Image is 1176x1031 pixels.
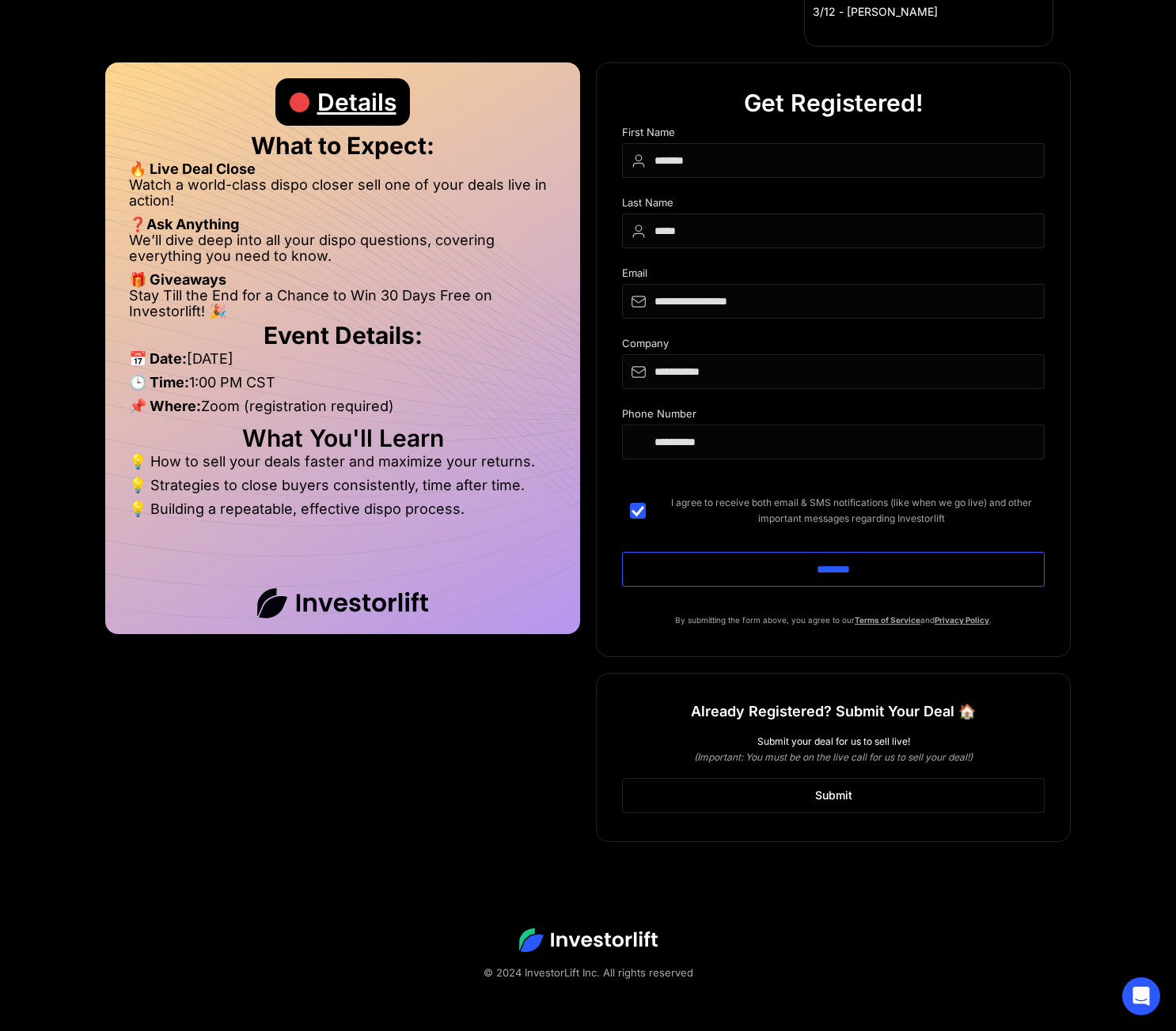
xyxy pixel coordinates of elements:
strong: 🎁 Giveaways [129,271,226,288]
strong: Event Details: [264,321,423,349]
form: DIspo Day Main Form [622,127,1045,612]
p: By submitting the form above, you agree to our and . [622,612,1045,628]
div: Phone Number [622,408,1045,425]
strong: What to Expect: [251,131,434,160]
strong: ❓Ask Anything [129,216,239,232]
a: Privacy Policy [935,615,989,625]
div: © 2024 InvestorLift Inc. All rights reserved [63,965,1113,980]
li: [DATE] [129,351,556,375]
li: 💡 How to sell your deals faster and maximize your returns. [129,454,556,478]
div: Submit your deal for us to sell live! [622,734,1045,750]
strong: 📅 Date: [129,350,187,367]
strong: 📌 Where: [129,398,201,414]
strong: 🕒 Time: [129,374,189,391]
li: 1:00 PM CST [129,375,556,398]
strong: 🔥 Live Deal Close [129,161,256,177]
em: (Important: You must be on the live call for us to sell your deal!) [694,751,973,763]
div: Email [622,267,1045,284]
a: Submit [622,778,1045,813]
div: Details [317,78,396,126]
a: Terms of Service [855,615,920,625]
span: I agree to receive both email & SMS notifications (like when we go live) and other important mess... [658,495,1045,527]
li: 💡 Building a repeatable, effective dispo process. [129,501,556,517]
li: Stay Till the End for a Chance to Win 30 Days Free on Investorlift! 🎉 [129,288,556,319]
li: 💡 Strategies to close buyers consistently, time after time. [129,478,556,501]
li: Watch a world-class dispo closer sell one of your deals live in action! [129,177,556,217]
div: Open Intercom Messenger [1122,977,1160,1015]
div: Get Registered! [744,79,924,127]
div: Last Name [622,197,1045,213]
h2: What You'll Learn [129,430,556,446]
div: First Name [622,127,1045,143]
div: Company [622,338,1045,354]
h1: Already Registered? Submit Your Deal 🏠 [691,697,976,726]
li: Zoom (registration required) [129,398,556,422]
li: We’ll dive deep into all your dispo questions, covering everything you need to know. [129,232,556,272]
